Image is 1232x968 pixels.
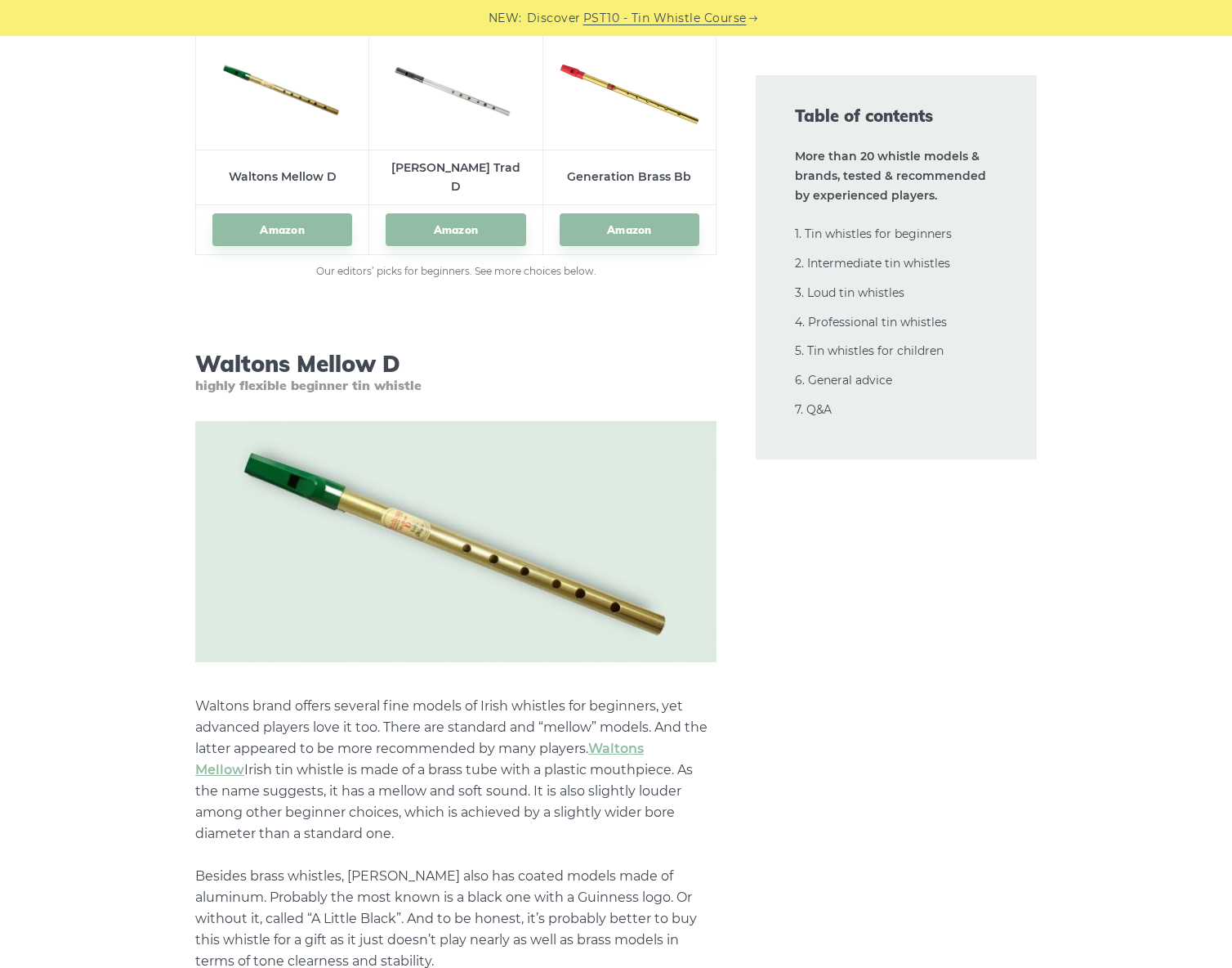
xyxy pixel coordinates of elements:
td: Waltons Mellow D [196,150,369,205]
img: Waltons Mellow D tin whistle [195,421,716,662]
span: NEW: [489,9,522,28]
a: 7. Q&A [795,402,832,417]
figcaption: Our editors’ picks for beginners. See more choices below. [195,263,716,280]
a: Amazon [386,213,525,247]
a: 1. Tin whistles for beginners [795,226,952,241]
a: Amazon [212,213,352,247]
a: 2. Intermediate tin whistles [795,256,950,271]
img: generation Brass Bb Tin Whistle Preview [560,43,699,136]
a: 3. Loud tin whistles [795,285,904,300]
a: 6. General advice [795,373,892,388]
td: Generation Brass Bb [542,150,716,205]
a: Amazon [560,213,699,247]
img: Dixon Trad D Tin Whistle Preview [386,58,525,121]
td: [PERSON_NAME] Trad D [369,150,542,205]
img: Waltons Mellow D Tin Whistle Preview [212,56,352,123]
span: highly flexible beginner tin whistle [195,378,716,393]
h3: Waltons Mellow D [195,350,716,393]
a: 4. Professional tin whistles [795,315,947,329]
span: Discover [527,9,581,28]
a: Waltons Mellow [195,741,644,778]
strong: More than 20 whistle models & brands, tested & recommended by experienced players. [795,149,986,203]
a: 5. Tin whistles for children [795,343,944,358]
a: PST10 - Tin Whistle Course [583,9,747,28]
span: Table of contents [795,105,998,128]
